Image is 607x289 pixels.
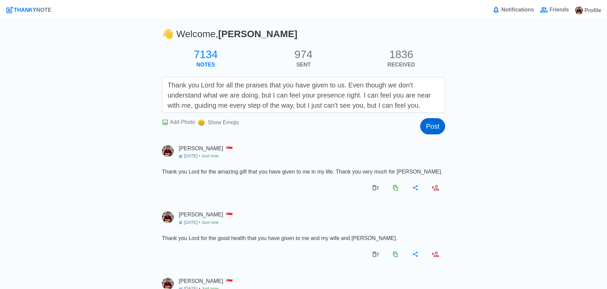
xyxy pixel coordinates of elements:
[179,211,233,218] a: [PERSON_NAME] 🇸🇬
[548,6,569,14] span: Friends
[162,169,442,175] span: Thank you Lord for the amazing gift that you have given to me in my life. Thank you very much for...
[162,235,397,241] span: Thank you Lord for the good health that you have given to me and my wife and [PERSON_NAME].
[179,153,219,158] small: [DATE] •
[575,5,602,15] a: Profile
[36,7,51,13] span: NOTE
[500,6,534,14] span: Notifications
[157,61,255,69] p: NOTES
[179,211,233,218] h6: [PERSON_NAME]
[226,147,233,151] span: 🇸🇬
[14,6,51,14] div: THANKY
[540,5,569,14] a: Friends
[208,119,239,127] div: Show Emojis
[162,28,174,40] span: wave
[255,61,352,69] p: SENT
[179,145,233,152] a: [PERSON_NAME] 🇸🇬
[352,61,450,69] p: RECEIVED
[162,77,445,113] textarea: Thank you Lord for all the praises that you have given to us. Even though we don't understand wha...
[218,29,297,39] b: [PERSON_NAME]
[226,213,233,217] span: 🇸🇬
[198,120,205,126] span: smile
[201,220,219,225] span: Just now
[179,220,219,225] small: [DATE] •
[492,5,534,14] a: Notifications
[583,6,601,15] span: Profile
[352,48,450,61] h2: 1836
[201,153,219,158] span: Just now
[255,48,352,61] h2: 974
[420,118,445,134] button: Post
[157,48,255,61] h2: 7134
[226,279,233,284] span: 🇸🇬
[179,145,233,152] h6: [PERSON_NAME]
[179,278,233,284] a: [PERSON_NAME] 🇸🇬
[170,119,195,125] span: Add Photo
[179,278,233,284] h6: [PERSON_NAME]
[162,28,297,43] h3: Welcome,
